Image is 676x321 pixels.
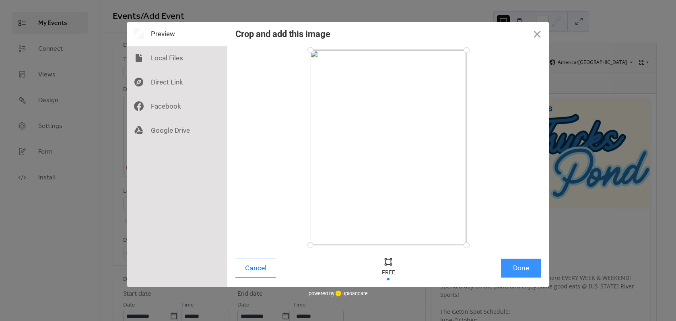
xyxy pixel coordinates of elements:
div: Google Drive [127,118,227,142]
button: Cancel [235,259,276,278]
button: Close [525,22,549,46]
div: powered by [309,287,368,299]
div: Preview [127,22,227,46]
button: Done [501,259,541,278]
div: Crop and add this image [235,29,330,39]
div: Facebook [127,94,227,118]
div: Direct Link [127,70,227,94]
div: Local Files [127,46,227,70]
a: uploadcare [334,290,368,296]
